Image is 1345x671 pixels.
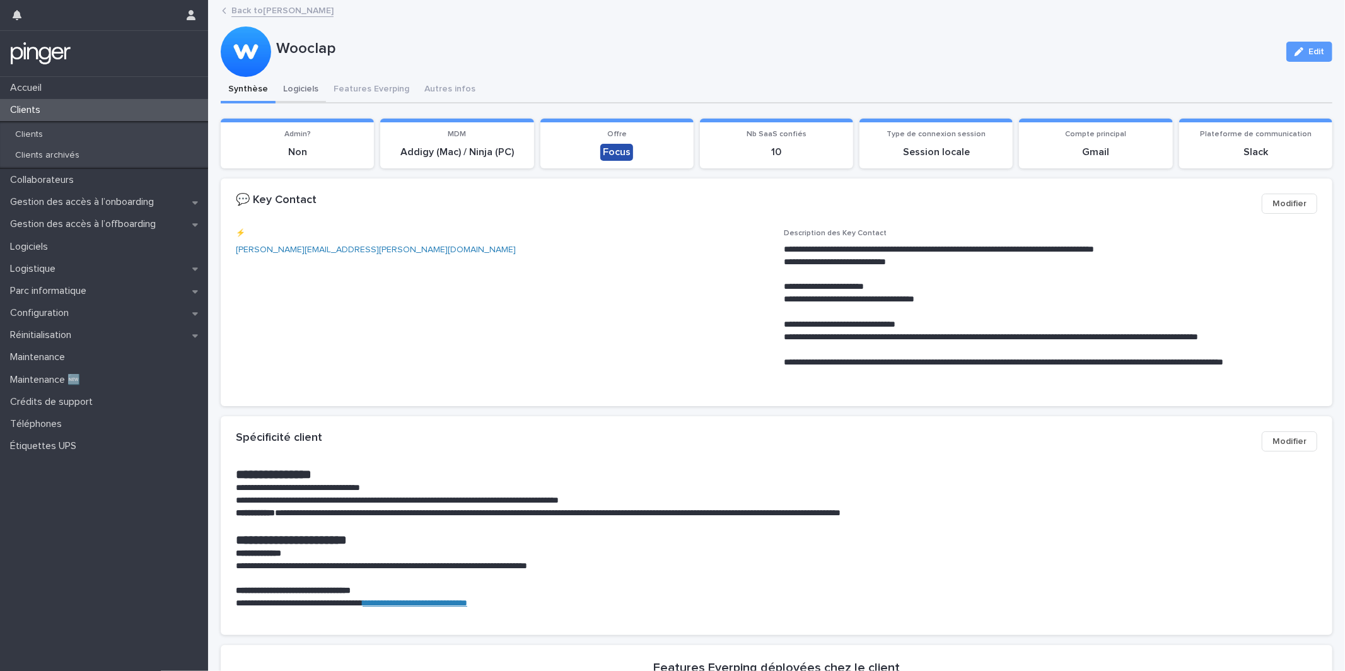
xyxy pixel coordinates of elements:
[236,230,245,237] span: ⚡️
[784,230,887,237] span: Description des Key Contact
[276,77,326,103] button: Logiciels
[326,77,417,103] button: Features Everping
[231,3,334,17] a: Back to[PERSON_NAME]
[1200,131,1312,138] span: Plateforme de communication
[1187,146,1325,158] p: Slack
[867,146,1005,158] p: Session locale
[448,131,466,138] span: MDM
[1272,197,1307,210] span: Modifier
[221,77,276,103] button: Synthèse
[5,82,52,94] p: Accueil
[1286,42,1332,62] button: Edit
[1272,435,1307,448] span: Modifier
[5,329,81,341] p: Réinitialisation
[5,129,53,140] p: Clients
[5,196,164,208] p: Gestion des accès à l’onboarding
[284,131,311,138] span: Admin?
[5,150,90,161] p: Clients archivés
[5,374,90,386] p: Maintenance 🆕
[5,351,75,363] p: Maintenance
[236,431,322,445] h2: Spécificité client
[5,241,58,253] p: Logiciels
[1027,146,1165,158] p: Gmail
[276,40,1276,58] p: Wooclap
[5,218,166,230] p: Gestion des accès à l’offboarding
[236,194,317,207] h2: 💬 Key Contact
[5,418,72,430] p: Téléphones
[1308,47,1324,56] span: Edit
[5,263,66,275] p: Logistique
[1066,131,1127,138] span: Compte principal
[236,245,516,254] a: [PERSON_NAME][EMAIL_ADDRESS][PERSON_NAME][DOMAIN_NAME]
[10,41,71,66] img: mTgBEunGTSyRkCgitkcU
[5,307,79,319] p: Configuration
[228,146,366,158] p: Non
[5,285,96,297] p: Parc informatique
[5,104,50,116] p: Clients
[600,144,633,161] div: Focus
[5,174,84,186] p: Collaborateurs
[607,131,627,138] span: Offre
[887,131,986,138] span: Type de connexion session
[1262,431,1317,452] button: Modifier
[417,77,483,103] button: Autres infos
[5,396,103,408] p: Crédits de support
[747,131,806,138] span: Nb SaaS confiés
[5,440,86,452] p: Étiquettes UPS
[1262,194,1317,214] button: Modifier
[707,146,846,158] p: 10
[388,146,526,158] p: Addigy (Mac) / Ninja (PC)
